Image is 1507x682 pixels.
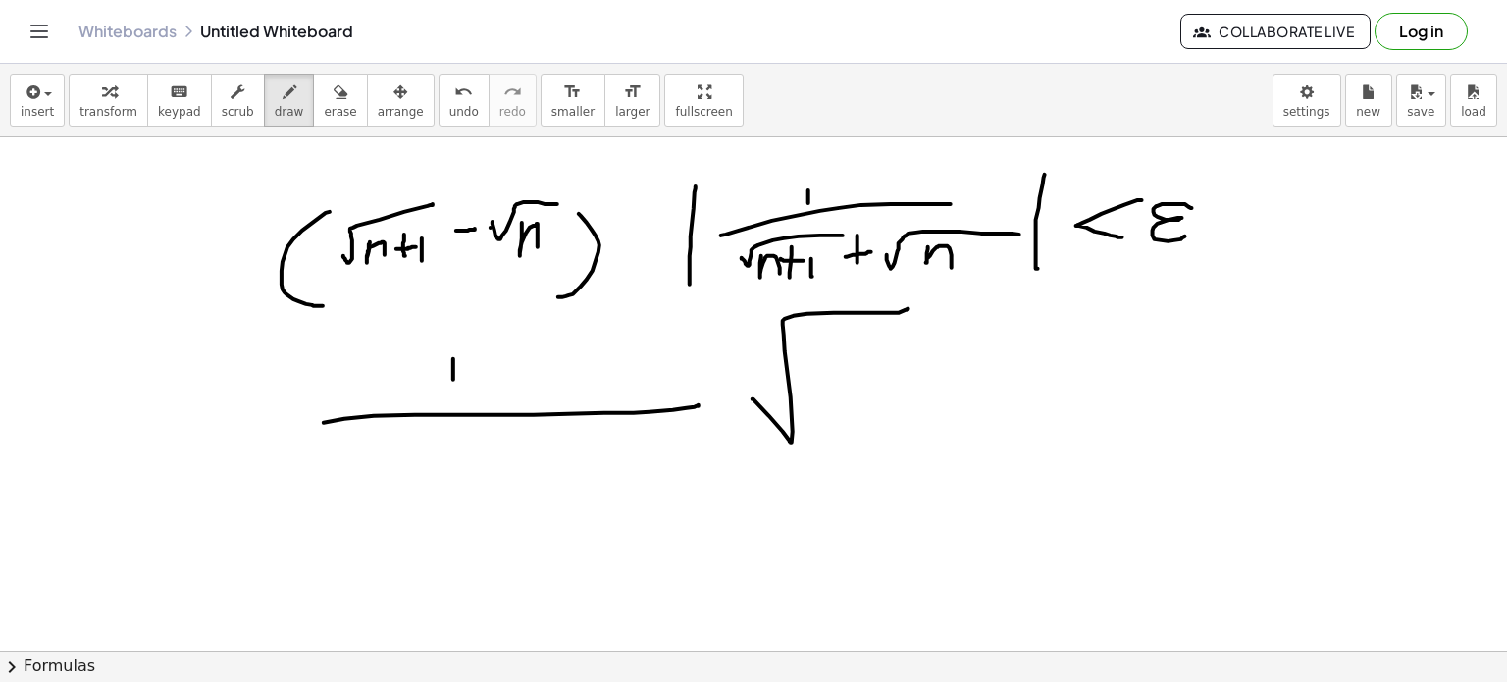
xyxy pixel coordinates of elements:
button: Collaborate Live [1180,14,1371,49]
span: draw [275,105,304,119]
span: redo [499,105,526,119]
i: format_size [563,80,582,104]
button: keyboardkeypad [147,74,212,127]
span: save [1407,105,1434,119]
i: keyboard [170,80,188,104]
button: insert [10,74,65,127]
button: format_sizelarger [604,74,660,127]
button: erase [313,74,367,127]
button: new [1345,74,1392,127]
span: insert [21,105,54,119]
button: scrub [211,74,265,127]
span: scrub [222,105,254,119]
button: settings [1273,74,1341,127]
span: arrange [378,105,424,119]
button: load [1450,74,1497,127]
button: transform [69,74,148,127]
button: draw [264,74,315,127]
span: erase [324,105,356,119]
i: redo [503,80,522,104]
button: arrange [367,74,435,127]
span: keypad [158,105,201,119]
span: Collaborate Live [1197,23,1354,40]
i: undo [454,80,473,104]
button: fullscreen [664,74,743,127]
button: Log in [1375,13,1468,50]
span: larger [615,105,650,119]
span: new [1356,105,1380,119]
i: format_size [623,80,642,104]
a: Whiteboards [78,22,177,41]
span: settings [1283,105,1330,119]
button: undoundo [439,74,490,127]
button: Toggle navigation [24,16,55,47]
button: redoredo [489,74,537,127]
span: load [1461,105,1486,119]
button: format_sizesmaller [541,74,605,127]
button: save [1396,74,1446,127]
span: fullscreen [675,105,732,119]
span: undo [449,105,479,119]
span: smaller [551,105,595,119]
span: transform [79,105,137,119]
